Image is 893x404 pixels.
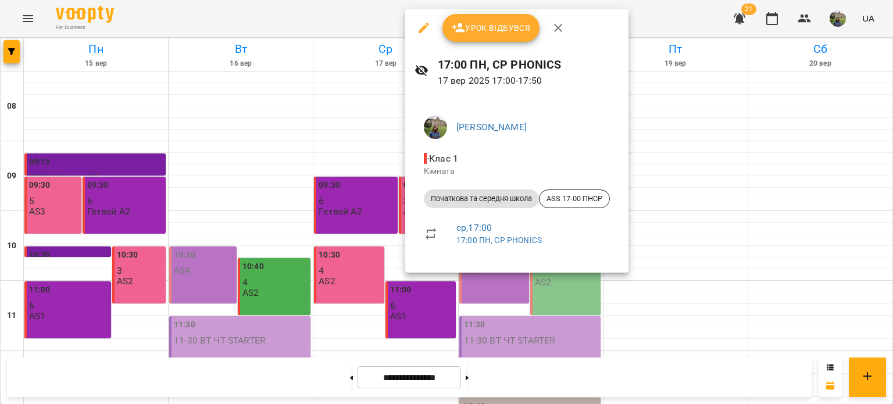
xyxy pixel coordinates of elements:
[424,116,447,139] img: f01d4343db5c932fedd74e1c54090270.jpg
[456,121,527,133] a: [PERSON_NAME]
[456,222,492,233] a: ср , 17:00
[424,153,460,164] span: - Клас 1
[438,56,619,74] h6: 17:00 ПН, СР PHONICS
[456,235,542,245] a: 17:00 ПН, СР PHONICS
[539,190,610,208] div: ASS 17-00 ПНСР
[424,194,539,204] span: Початкова та середня школа
[540,194,609,204] span: ASS 17-00 ПНСР
[452,21,531,35] span: Урок відбувся
[424,166,610,177] p: Кімната
[442,14,540,42] button: Урок відбувся
[438,74,619,88] p: 17 вер 2025 17:00 - 17:50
